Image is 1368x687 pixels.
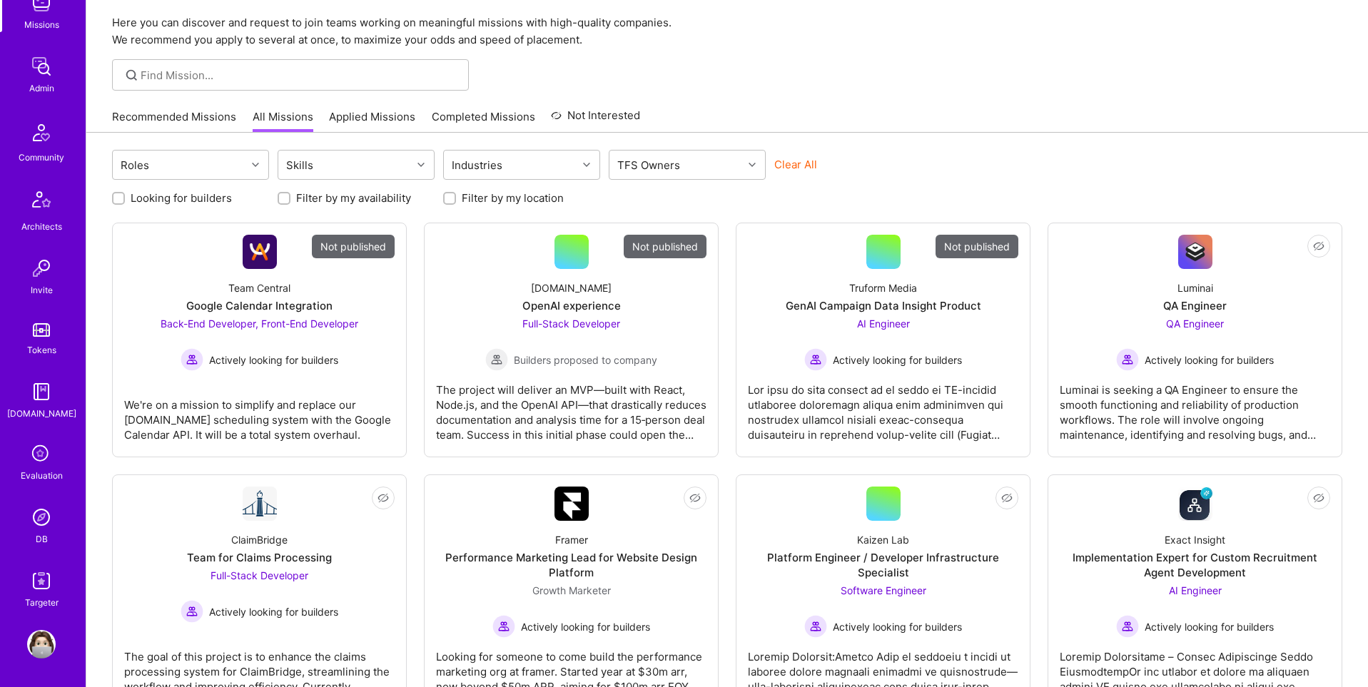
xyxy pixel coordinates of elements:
[1163,298,1227,313] div: QA Engineer
[624,235,706,258] div: Not published
[748,235,1018,445] a: Not publishedTruform MediaGenAI Campaign Data Insight ProductAI Engineer Actively looking for bui...
[1313,492,1324,504] i: icon EyeClosed
[1001,492,1013,504] i: icon EyeClosed
[1178,487,1212,521] img: Company Logo
[786,298,981,313] div: GenAI Campaign Data Insight Product
[554,487,589,521] img: Company Logo
[253,109,313,133] a: All Missions
[689,492,701,504] i: icon EyeClosed
[124,235,395,445] a: Not publishedCompany LogoTeam CentralGoogle Calendar IntegrationBack-End Developer, Front-End Dev...
[27,566,56,595] img: Skill Targeter
[1165,532,1225,547] div: Exact Insight
[112,109,236,133] a: Recommended Missions
[21,468,63,483] div: Evaluation
[27,342,56,357] div: Tokens
[378,492,389,504] i: icon EyeClosed
[24,116,59,150] img: Community
[29,81,54,96] div: Admin
[231,532,288,547] div: ClaimBridge
[749,161,756,168] i: icon Chevron
[243,235,277,269] img: Company Logo
[462,190,564,205] label: Filter by my location
[748,371,1018,442] div: Lor ipsu do sita consect ad el seddo ei TE-incidid utlaboree doloremagn aliqua enim adminimven qu...
[27,630,56,658] img: User Avatar
[141,68,458,83] input: Find Mission...
[532,584,611,596] span: Growth Marketer
[283,155,317,175] div: Skills
[436,235,706,445] a: Not published[DOMAIN_NAME]OpenAI experienceFull-Stack Developer Builders proposed to companyBuild...
[7,406,76,421] div: [DOMAIN_NAME]
[436,550,706,580] div: Performance Marketing Lead for Website Design Platform
[841,584,926,596] span: Software Engineer
[228,280,290,295] div: Team Central
[24,630,59,658] a: User Avatar
[485,348,508,371] img: Builders proposed to company
[181,600,203,623] img: Actively looking for builders
[1060,235,1330,445] a: Company LogoLuminaiQA EngineerQA Engineer Actively looking for buildersActively looking for build...
[448,155,506,175] div: Industries
[1177,280,1213,295] div: Luminai
[521,619,650,634] span: Actively looking for builders
[804,615,827,638] img: Actively looking for builders
[804,348,827,371] img: Actively looking for builders
[417,161,425,168] i: icon Chevron
[312,235,395,258] div: Not published
[24,17,59,32] div: Missions
[1313,240,1324,252] i: icon EyeClosed
[19,150,64,165] div: Community
[252,161,259,168] i: icon Chevron
[211,569,308,581] span: Full-Stack Developer
[583,161,590,168] i: icon Chevron
[24,185,59,219] img: Architects
[936,235,1018,258] div: Not published
[186,298,333,313] div: Google Calendar Integration
[181,348,203,371] img: Actively looking for builders
[857,317,910,330] span: AI Engineer
[833,352,962,367] span: Actively looking for builders
[748,550,1018,580] div: Platform Engineer / Developer Infrastructure Specialist
[329,109,415,133] a: Applied Missions
[187,550,332,565] div: Team for Claims Processing
[27,52,56,81] img: admin teamwork
[492,615,515,638] img: Actively looking for builders
[1060,371,1330,442] div: Luminai is seeking a QA Engineer to ensure the smooth functioning and reliability of production w...
[209,352,338,367] span: Actively looking for builders
[123,67,140,83] i: icon SearchGrey
[555,532,588,547] div: Framer
[1169,584,1222,596] span: AI Engineer
[1116,615,1139,638] img: Actively looking for builders
[1145,619,1274,634] span: Actively looking for builders
[36,531,48,546] div: DB
[33,323,50,337] img: tokens
[27,254,56,283] img: Invite
[25,595,59,610] div: Targeter
[531,280,612,295] div: [DOMAIN_NAME]
[31,283,53,297] div: Invite
[27,377,56,406] img: guide book
[1145,352,1274,367] span: Actively looking for builders
[296,190,411,205] label: Filter by my availability
[161,317,358,330] span: Back-End Developer, Front-End Developer
[551,107,640,133] a: Not Interested
[28,441,55,468] i: icon SelectionTeam
[774,157,817,172] button: Clear All
[27,503,56,531] img: Admin Search
[857,532,909,547] div: Kaizen Lab
[1178,235,1212,269] img: Company Logo
[436,371,706,442] div: The project will deliver an MVP—built with React, Node.js, and the OpenAI API—that drastically re...
[112,14,1342,49] p: Here you can discover and request to join teams working on meaningful missions with high-quality ...
[614,155,684,175] div: TFS Owners
[833,619,962,634] span: Actively looking for builders
[849,280,917,295] div: Truform Media
[117,155,153,175] div: Roles
[1060,550,1330,580] div: Implementation Expert for Custom Recruitment Agent Development
[21,219,62,234] div: Architects
[514,352,657,367] span: Builders proposed to company
[522,317,620,330] span: Full-Stack Developer
[131,190,232,205] label: Looking for builders
[1116,348,1139,371] img: Actively looking for builders
[432,109,535,133] a: Completed Missions
[522,298,621,313] div: OpenAI experience
[243,487,277,521] img: Company Logo
[209,604,338,619] span: Actively looking for builders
